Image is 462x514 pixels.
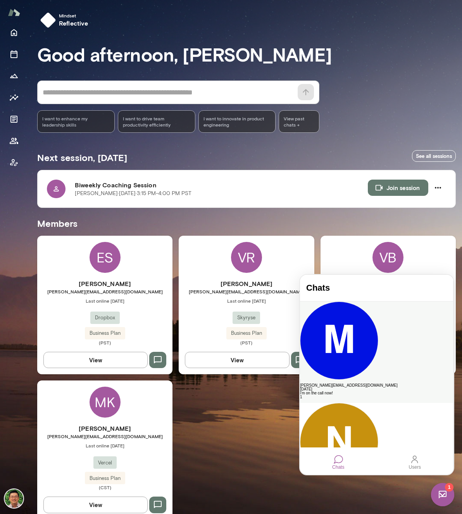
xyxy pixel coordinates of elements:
span: (CST) [37,484,172,490]
div: Users [110,180,119,189]
h5: Next session, [DATE] [37,151,127,164]
span: Last online [DATE] [37,298,172,304]
span: (PST) [37,339,172,346]
h3: Good afternoon, [PERSON_NAME] [37,43,456,65]
div: I want to drive team productivity efficiently [118,110,195,133]
button: Join session [368,180,428,196]
span: [PERSON_NAME][EMAIL_ADDRESS][DOMAIN_NAME] [37,288,172,295]
div: VR [231,242,262,273]
span: Mindset [59,12,88,19]
img: mindset [40,12,56,28]
button: Growth Plan [6,68,22,84]
button: View [43,497,148,513]
div: I want to innovate in product engineering [198,110,276,133]
div: Chats [32,189,44,195]
div: Users [109,189,121,195]
img: Mento [8,5,20,20]
button: Sessions [6,46,22,62]
span: Last online [DATE] [179,298,314,304]
button: Members [6,133,22,149]
span: Business Plan [226,329,267,337]
div: Chats [34,180,43,189]
button: Mindsetreflective [37,9,95,31]
p: [PERSON_NAME] · [DATE] · 3:15 PM-4:00 PM PST [75,190,191,197]
span: Business Plan [85,329,125,337]
h6: [PERSON_NAME] [37,424,172,433]
h6: [PERSON_NAME] [179,279,314,288]
span: Last online [DATE] [37,442,172,449]
h4: Chats [6,8,147,18]
button: Client app [6,155,22,170]
span: Vercel [93,459,117,467]
div: MK [90,387,121,418]
a: See all sessions [412,150,456,162]
span: I want to innovate in product engineering [203,115,271,128]
button: Insights [6,90,22,105]
img: Brandon Chinn [5,489,23,508]
span: I want to drive team productivity efficiently [123,115,190,128]
h6: reflective [59,19,88,28]
span: I want to enhance my leadership skills [42,115,110,128]
span: [PERSON_NAME][EMAIL_ADDRESS][DOMAIN_NAME] [179,288,314,295]
span: Skyryse [233,314,260,322]
button: View [43,352,148,368]
span: View past chats -> [279,110,319,133]
button: Documents [6,111,22,127]
span: Dropbox [90,314,120,322]
h5: Members [37,217,456,230]
h6: [PERSON_NAME] [37,279,172,288]
div: VB [372,242,403,273]
button: View [185,352,289,368]
div: I want to enhance my leadership skills [37,110,115,133]
span: [PERSON_NAME][EMAIL_ADDRESS][DOMAIN_NAME] [37,433,172,439]
button: Home [6,25,22,40]
div: ES [90,242,121,273]
h6: Biweekly Coaching Session [75,180,368,190]
span: Business Plan [85,475,125,482]
span: (PST) [179,339,314,346]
